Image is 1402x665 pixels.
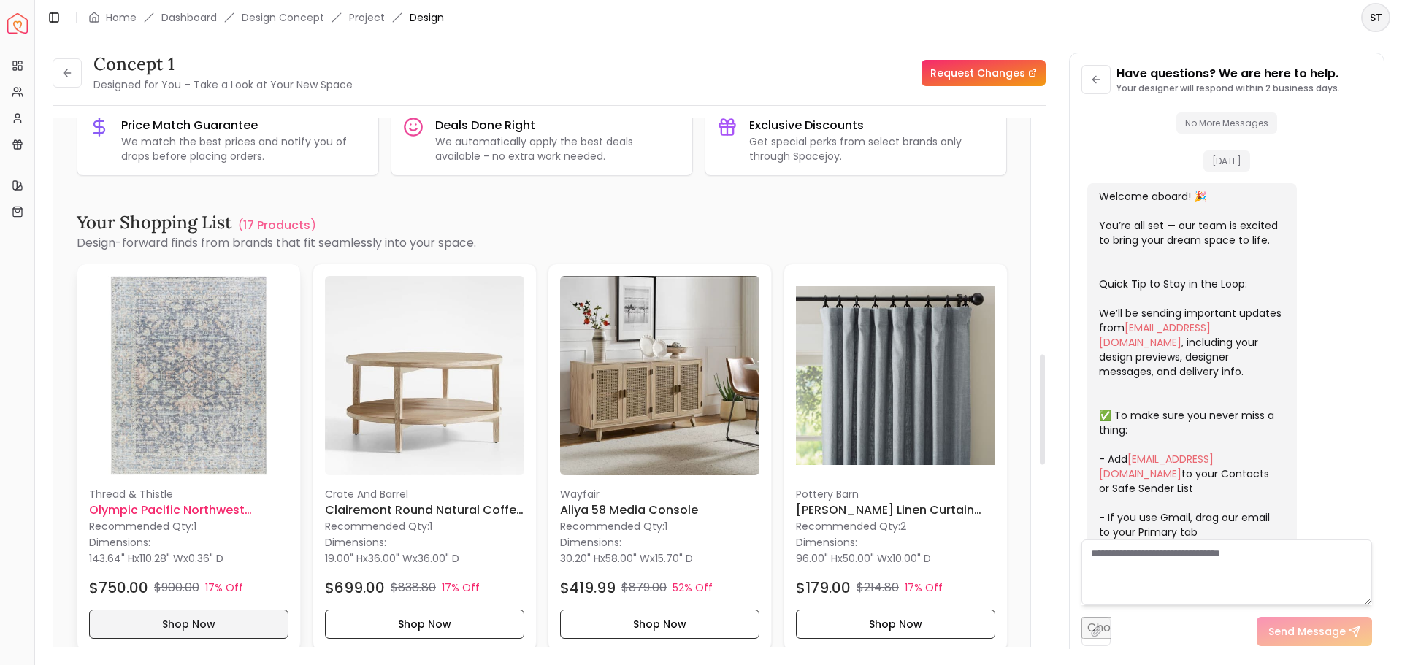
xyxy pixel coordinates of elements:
img: Spacejoy Logo [7,13,28,34]
span: 36.00" W [368,550,413,565]
p: Dimensions: [89,533,150,550]
p: $879.00 [621,578,667,596]
p: Dimensions: [560,533,621,550]
a: (17 Products ) [238,217,316,234]
p: x x [796,550,931,565]
span: 36.00" D [418,550,459,565]
small: Designed for You – Take a Look at Your New Space [93,77,353,92]
h6: Clairemont Round Natural Coffee Table [325,501,524,518]
span: 15.70" D [655,550,693,565]
p: Recommended Qty: 1 [560,518,759,533]
a: Clairemont Round Natural Coffee Table imageCrate And BarrelClairemont Round Natural Coffee TableR... [313,264,537,651]
h6: Aliya 58 Media Console [560,501,759,518]
button: Shop Now [325,609,524,638]
h3: Exclusive Discounts [749,117,995,134]
div: Clairemont Round Natural Coffee Table [313,264,537,651]
h3: concept 1 [93,53,353,76]
a: Project [349,10,385,25]
h4: $750.00 [89,577,148,597]
p: 17% Off [442,580,480,594]
li: Design Concept [242,10,324,25]
span: 0.36" D [188,550,223,565]
a: Emery Linen Curtain Mineral Blue 96" imagePottery Barn[PERSON_NAME] Linen Curtain Mineral Blue 96... [784,264,1008,651]
p: 17 Products [243,217,310,234]
p: Recommended Qty: 2 [796,518,995,533]
p: Dimensions: [325,533,386,550]
span: 19.00" H [325,550,363,565]
span: 110.28" W [139,550,183,565]
span: 30.20" H [560,550,600,565]
h4: $699.00 [325,577,385,597]
p: $838.80 [391,578,436,596]
img: Emery Linen Curtain Mineral Blue 96" image [796,276,995,475]
a: Request Changes [922,60,1046,86]
p: $900.00 [154,578,199,596]
span: 10.00" D [892,550,931,565]
p: Design-forward finds from brands that fit seamlessly into your space. [77,234,1007,252]
p: Recommended Qty: 1 [89,518,288,533]
h4: $419.99 [560,577,616,597]
h4: $179.00 [796,577,851,597]
div: Olympic Pacific Northwest Opulence Large Area Rug 9'2" x 12' [77,264,301,651]
span: Design [410,10,444,25]
p: Pottery Barn [796,486,995,501]
h6: Olympic Pacific Northwest Opulence Large Area Rug 9'2" x 12' [89,501,288,518]
div: Emery Linen Curtain Mineral Blue 96" [784,264,1008,651]
div: Aliya 58 Media Console [548,264,772,651]
p: 17% Off [205,580,243,594]
p: Have questions? We are here to help. [1116,65,1340,82]
p: Get special perks from select brands only through Spacejoy. [749,134,995,164]
p: Dimensions: [796,533,857,550]
a: Aliya 58 Media Console imageWayfairAliya 58 Media ConsoleRecommended Qty:1Dimensions:30.20" Hx58.... [548,264,772,651]
span: 96.00" H [796,550,838,565]
h3: Your Shopping List [77,211,232,234]
span: 58.00" W [605,550,650,565]
span: [DATE] [1203,150,1250,172]
button: ST [1361,3,1390,32]
p: 52% Off [673,580,713,594]
span: ST [1363,4,1389,31]
img: Aliya 58 Media Console image [560,276,759,475]
span: No More Messages [1176,112,1277,134]
h6: [PERSON_NAME] Linen Curtain Mineral Blue 96" [796,501,995,518]
a: Home [106,10,137,25]
h3: Deals Done Right [435,117,681,134]
button: Shop Now [89,609,288,638]
button: Shop Now [560,609,759,638]
nav: breadcrumb [88,10,444,25]
p: Recommended Qty: 1 [325,518,524,533]
a: [EMAIL_ADDRESS][DOMAIN_NAME] [1099,320,1211,350]
p: 17% Off [905,580,943,594]
a: Spacejoy [7,13,28,34]
p: x x [560,550,693,565]
p: Crate And Barrel [325,486,524,501]
p: $214.80 [857,578,899,596]
p: We match the best prices and notify you of drops before placing orders. [121,134,367,164]
a: [EMAIL_ADDRESS][DOMAIN_NAME] [1099,452,1214,481]
p: x x [89,550,223,565]
p: We automatically apply the best deals available - no extra work needed. [435,134,681,164]
h3: Price Match Guarantee [121,117,367,134]
p: Thread & Thistle [89,486,288,501]
img: Clairemont Round Natural Coffee Table image [325,276,524,475]
p: x x [325,550,459,565]
span: 50.00" W [843,550,887,565]
img: Olympic Pacific Northwest Opulence Large Area Rug 9'2" x 12' image [89,276,288,475]
a: Olympic Pacific Northwest Opulence Large Area Rug 9'2" x 12' imageThread & ThistleOlympic Pacific... [77,264,301,651]
p: Your designer will respond within 2 business days. [1116,82,1340,94]
p: Wayfair [560,486,759,501]
a: Dashboard [161,10,217,25]
span: 143.64" H [89,550,134,565]
button: Shop Now [796,609,995,638]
